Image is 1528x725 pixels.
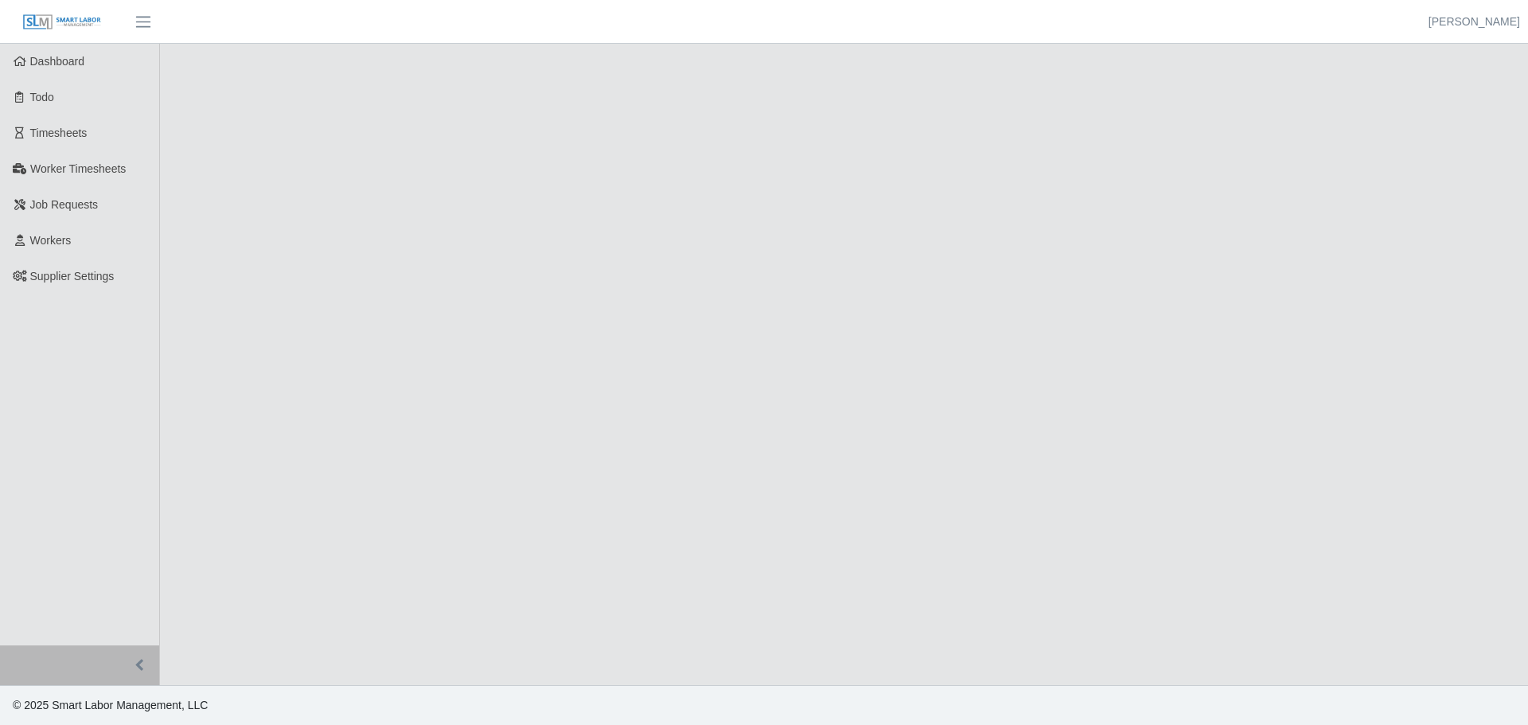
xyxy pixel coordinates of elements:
[30,55,85,68] span: Dashboard
[22,14,102,31] img: SLM Logo
[1429,14,1520,30] a: [PERSON_NAME]
[30,162,126,175] span: Worker Timesheets
[30,91,54,103] span: Todo
[30,198,99,211] span: Job Requests
[30,127,88,139] span: Timesheets
[30,270,115,283] span: Supplier Settings
[30,234,72,247] span: Workers
[13,699,208,711] span: © 2025 Smart Labor Management, LLC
